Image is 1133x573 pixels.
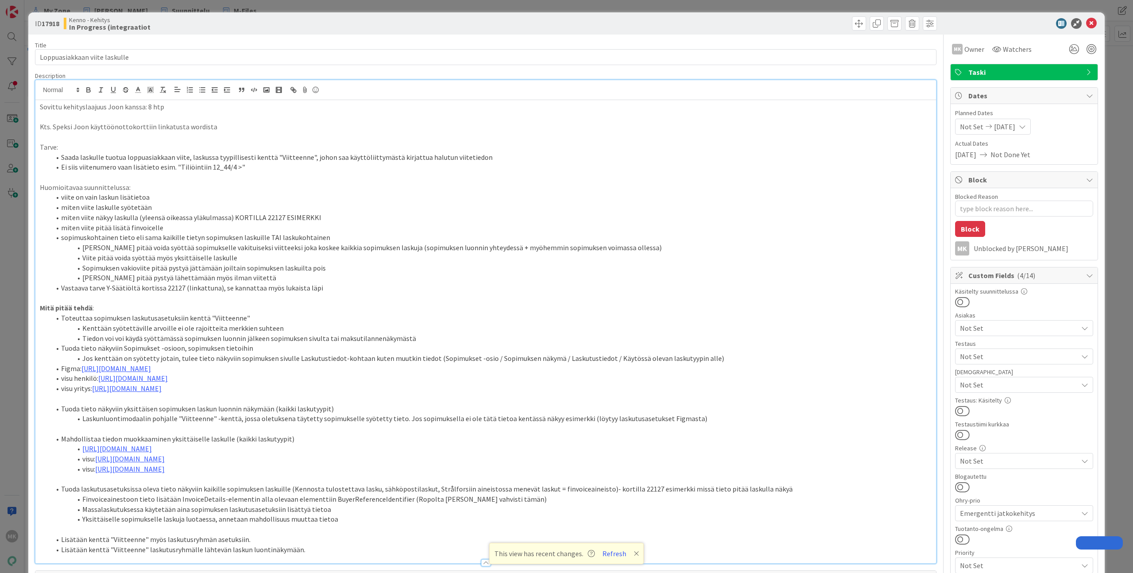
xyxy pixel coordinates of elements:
li: miten viite pitää lisätä finvoicelle [50,223,932,233]
li: sopimuskohtainen tieto eli sama kaikille tietyn sopimuksen laskuille TAI laskukohtainen [50,232,932,243]
li: Finvoiceainestoon tieto lisätään InvoiceDetails-elementin alla olevaan elementtiin BuyerReference... [50,494,932,504]
span: Emergentti jatkokehitys [960,507,1073,519]
li: viite on vain laskun lisätietoa [50,192,932,202]
div: [DEMOGRAPHIC_DATA] [955,369,1093,375]
label: Blocked Reason [955,193,998,201]
span: Not Done Yet [990,149,1030,160]
li: Yksittäiselle sopimukselle laskuja luotaessa, annetaan mahdollisuus muuttaa tietoa [50,514,932,524]
li: Figma: [50,364,932,374]
li: Tuoda laskutusasetuksissa oleva tieto näkyviin kaikille sopimuksen laskuille (Kennosta tulostetta... [50,484,932,494]
li: miten viite näkyy laskulla (yleensä oikeassa yläkulmassa) KORTILLA 22127 ESIMERKKI [50,213,932,223]
li: Sopimuksen vakioviite pitää pystyä jättämään joiltain sopimuksen laskuilta pois [50,263,932,273]
li: Laskunluontimodaalin pohjalle "Viitteenne" -kenttä, jossa oletuksena täytetty sopimukselle syötet... [50,414,932,424]
li: Tuoda tieto näkyviin yksittäisen sopimuksen laskun luonnin näkymään (kaikki laskutyypit) [50,404,932,414]
div: Blogautettu [955,473,1093,480]
a: [URL][DOMAIN_NAME] [81,364,151,373]
div: Testaus: Käsitelty [955,397,1093,403]
li: Lisätään kenttä "Viitteenne" myös laskutusryhmän asetuksiin. [50,534,932,545]
p: Kts. Speksi Joon käyttöönottokorttiin linkatusta wordista [40,122,932,132]
li: Tuoda tieto näkyviin Sopimukset -osioon, sopimuksen tietoihin [50,343,932,353]
span: Dates [968,90,1082,101]
b: In Progress (integraatiot [69,23,150,31]
span: Custom Fields [968,270,1082,281]
div: Asiakas [955,312,1093,318]
a: [URL][DOMAIN_NAME] [98,374,168,383]
span: Not Set [960,559,1073,572]
li: Jos kenttään on syötetty jotain, tulee tieto näkyviin sopimuksen sivulle Laskutustiedot-kohtaan k... [50,353,932,364]
li: Toteuttaa sopimuksen laskutusasetuksiin kenttä "Viitteenne" [50,313,932,323]
div: Käsitelty suunnittelussa [955,288,1093,294]
li: Kenttään syötettäville arvoille ei ole rajoitteita merkkien suhteen [50,323,932,333]
p: : [40,303,932,313]
span: This view has recent changes. [494,548,595,559]
span: Description [35,72,66,80]
span: Not Set [960,323,1078,333]
li: Tiedon voi voi käydä syöttämässä sopimuksen luonnin jälkeen sopimuksen sivulta tai maksutilannenä... [50,333,932,344]
li: Vastaava tarve Y-Säätiöltä kortissa 22127 (linkattuna), se kannattaa myös lukaista läpi [50,283,932,293]
label: Title [35,41,46,49]
div: Priority [955,550,1093,556]
span: Not Set [960,379,1078,390]
a: [URL][DOMAIN_NAME] [95,465,165,473]
li: Saada laskulle tuotua loppuasiakkaan viite, laskussa tyypillisesti kenttä "Viitteenne", johon saa... [50,152,932,163]
a: [URL][DOMAIN_NAME] [82,444,152,453]
span: ID [35,18,59,29]
span: ( 4/14 ) [1017,271,1035,280]
span: Planned Dates [955,108,1093,118]
span: Not Set [960,121,983,132]
span: Taski [968,67,1082,77]
span: Kenno - Kehitys [69,16,150,23]
button: Refresh [599,548,629,559]
strong: Mitä pitää tehdä [40,303,92,312]
p: Tarve: [40,142,932,152]
span: Not Set [960,456,1078,466]
div: Unblocked by [PERSON_NAME] [974,244,1093,252]
p: Sovittu kehityslaajuus Joon kanssa: 8 htp [40,102,932,112]
span: Watchers [1003,44,1032,54]
a: [URL][DOMAIN_NAME] [92,384,162,393]
span: [DATE] [955,149,976,160]
div: Testaustiimi kurkkaa [955,421,1093,427]
b: 17918 [42,19,59,28]
li: Massalaskutuksessa käytetään aina sopimuksen laskutusasetuksiin lisättyä tietoa [50,504,932,515]
li: Mahdollistaa tiedon muokkaaminen yksittäiselle laskulle (kaikki laskutyypit) [50,434,932,444]
li: Ei siis viitenumero vaan lisätieto esim. "Tiliöintiin 12_44/4 >" [50,162,932,172]
span: Not Set [960,351,1078,362]
li: [PERSON_NAME] pitää pystyä lähettämään myös ilman viitettä [50,273,932,283]
div: Release [955,445,1093,451]
span: [DATE] [994,121,1015,132]
li: [PERSON_NAME] pitää voida syöttää sopimukselle vakituiseksi viitteeksi joka koskee kaikkia sopimu... [50,243,932,253]
div: Testaus [955,341,1093,347]
span: Block [968,174,1082,185]
button: Block [955,221,985,237]
li: visu henkilö: [50,373,932,383]
div: MK [952,44,963,54]
li: Viite pitää voida syöttää myös yksittäiselle laskulle [50,253,932,263]
input: type card name here... [35,49,936,65]
span: Owner [964,44,984,54]
div: Tuotanto-ongelma [955,526,1093,532]
a: [URL][DOMAIN_NAME] [95,454,165,463]
li: Lisätään kenttä "Viitteenne" laskutusryhmälle lähtevän laskun luontinäkymään. [50,545,932,555]
div: MK [955,241,969,256]
span: Actual Dates [955,139,1093,148]
div: Ohry-prio [955,497,1093,503]
li: visu: [50,454,932,464]
li: miten viite laskulle syötetään [50,202,932,213]
p: Huomioitavaa suunnittelussa: [40,182,932,193]
li: visu yritys: [50,383,932,394]
li: visu: [50,464,932,474]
